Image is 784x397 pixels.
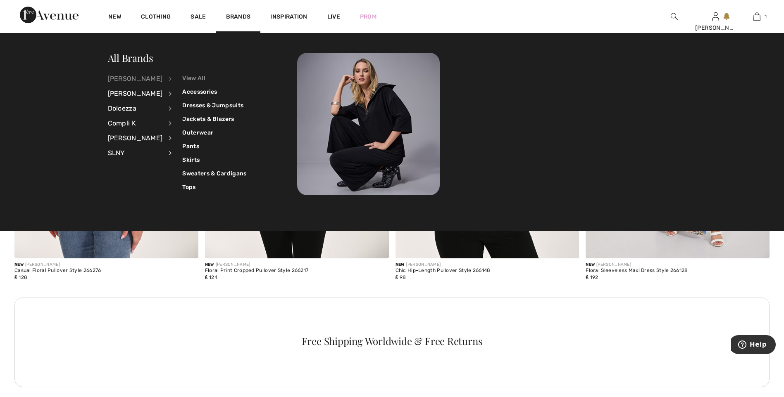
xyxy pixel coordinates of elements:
div: Free Shipping Worldwide & Free Returns [30,336,754,346]
div: Compli K [108,116,163,131]
div: Chic Hip-Length Pullover Style 266148 [396,268,491,274]
a: 1 [736,12,777,21]
div: Floral Sleeveless Maxi Dress Style 266128 [586,268,688,274]
a: Pants [182,139,246,153]
img: search the website [671,12,678,21]
img: My Info [712,12,719,21]
a: Skirts [182,153,246,167]
a: Brands [226,13,251,22]
a: Accessories [182,85,246,99]
a: Outerwear [182,126,246,139]
a: Prom [360,12,377,21]
a: View All [182,71,246,85]
a: Clothing [141,13,171,22]
span: New [14,262,24,267]
div: [PERSON_NAME] [396,262,491,268]
span: ₤ 124 [205,274,217,280]
img: 250825112723_baf80837c6fd5.jpg [297,53,440,195]
a: Tops [182,180,246,194]
div: Dolcezza [108,101,163,116]
span: New [205,262,214,267]
a: Dresses & Jumpsuits [182,99,246,112]
iframe: Opens a widget where you can find more information [731,335,776,356]
div: Floral Print Cropped Pullover Style 266217 [205,268,309,274]
div: [PERSON_NAME] [695,24,736,32]
div: [PERSON_NAME] [108,131,163,146]
div: SLNY [108,146,163,161]
div: [PERSON_NAME] [108,71,163,86]
a: New [108,13,121,22]
img: 1ère Avenue [20,7,79,23]
div: Casual Floral Pullover Style 266276 [14,268,101,274]
span: New [586,262,595,267]
span: ₤ 98 [396,274,406,280]
a: Sale [191,13,206,22]
span: New [396,262,405,267]
a: Sign In [712,12,719,20]
span: Inspiration [270,13,307,22]
span: ₤ 192 [586,274,598,280]
div: [PERSON_NAME] [108,86,163,101]
span: 1 [765,13,767,20]
img: My Bag [753,12,760,21]
span: ₤ 128 [14,274,27,280]
div: [PERSON_NAME] [586,262,688,268]
div: [PERSON_NAME] [205,262,309,268]
a: Sweaters & Cardigans [182,167,246,180]
div: [PERSON_NAME] [14,262,101,268]
a: Jackets & Blazers [182,112,246,126]
a: Live [327,12,340,21]
a: All Brands [108,51,153,64]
